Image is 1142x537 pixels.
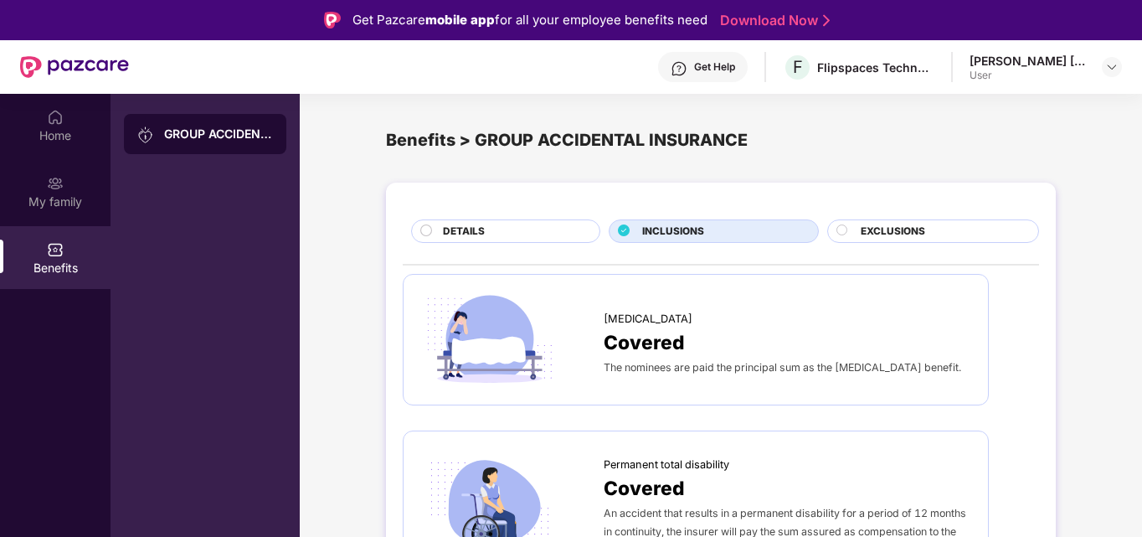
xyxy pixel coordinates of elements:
[137,127,154,143] img: svg+xml;base64,PHN2ZyB3aWR0aD0iMjAiIGhlaWdodD0iMjAiIHZpZXdCb3g9IjAgMCAyMCAyMCIgZmlsbD0ibm9uZSIgeG...
[604,328,685,358] span: Covered
[47,175,64,192] img: svg+xml;base64,PHN2ZyB3aWR0aD0iMjAiIGhlaWdodD0iMjAiIHZpZXdCb3g9IjAgMCAyMCAyMCIgZmlsbD0ibm9uZSIgeG...
[970,53,1087,69] div: [PERSON_NAME] [PERSON_NAME]
[20,56,129,78] img: New Pazcare Logo
[861,224,925,240] span: EXCLUSIONS
[164,126,273,142] div: GROUP ACCIDENTAL INSURANCE
[642,224,704,240] span: INCLUSIONS
[694,60,735,74] div: Get Help
[604,457,729,473] span: Permanent total disability
[604,473,685,503] span: Covered
[47,109,64,126] img: svg+xml;base64,PHN2ZyBpZD0iSG9tZSIgeG1sbnM9Imh0dHA6Ly93d3cudzMub3JnLzIwMDAvc3ZnIiB3aWR0aD0iMjAiIG...
[1105,60,1119,74] img: svg+xml;base64,PHN2ZyBpZD0iRHJvcGRvd24tMzJ4MzIiIHhtbG5zPSJodHRwOi8vd3d3LnczLm9yZy8yMDAwL3N2ZyIgd2...
[386,127,1056,153] div: Benefits > GROUP ACCIDENTAL INSURANCE
[671,60,687,77] img: svg+xml;base64,PHN2ZyBpZD0iSGVscC0zMngzMiIgeG1sbnM9Imh0dHA6Ly93d3cudzMub3JnLzIwMDAvc3ZnIiB3aWR0aD...
[604,311,692,328] span: [MEDICAL_DATA]
[443,224,485,240] span: DETAILS
[352,10,707,30] div: Get Pazcare for all your employee benefits need
[420,292,559,388] img: icon
[604,361,961,374] span: The nominees are paid the principal sum as the [MEDICAL_DATA] benefit.
[970,69,1087,82] div: User
[817,59,934,75] div: Flipspaces Technology Labs Private Limited
[793,57,803,77] span: F
[324,12,341,28] img: Logo
[823,12,830,29] img: Stroke
[47,241,64,258] img: svg+xml;base64,PHN2ZyBpZD0iQmVuZWZpdHMiIHhtbG5zPSJodHRwOi8vd3d3LnczLm9yZy8yMDAwL3N2ZyIgd2lkdGg9Ij...
[425,12,495,28] strong: mobile app
[720,12,825,29] a: Download Now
